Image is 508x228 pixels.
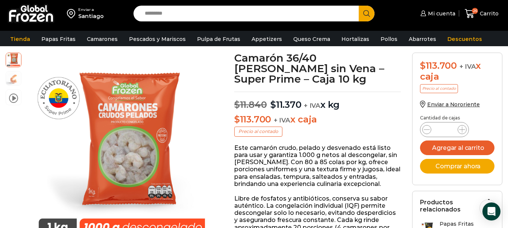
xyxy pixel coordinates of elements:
[359,6,375,21] button: Search button
[419,6,455,21] a: Mi cuenta
[427,101,480,108] span: Enviar a Nororiente
[420,115,494,121] p: Cantidad de cajas
[78,7,104,12] div: Enviar a
[193,32,244,46] a: Pulpa de Frutas
[234,114,271,125] bdi: 113.700
[459,63,476,70] span: + IVA
[420,159,494,174] button: Comprar ahora
[234,99,267,110] bdi: 11.840
[234,127,282,136] p: Precio al contado
[420,60,457,71] bdi: 113.700
[420,199,494,213] h2: Productos relacionados
[420,140,494,155] button: Agregar al carrito
[420,101,480,108] a: Enviar a Nororiente
[78,12,104,20] div: Santiago
[426,10,455,17] span: Mi cuenta
[125,32,190,46] a: Pescados y Mariscos
[83,32,121,46] a: Camarones
[6,71,21,86] span: camaron-sin-cascara
[377,32,401,46] a: Pollos
[338,32,373,46] a: Hortalizas
[234,114,240,125] span: $
[234,144,401,187] p: Este camarón crudo, pelado y desvenado está listo para usar y garantiza 1.000 g netos al desconge...
[420,84,458,93] p: Precio al contado
[6,52,21,67] span: PM04004040
[405,32,440,46] a: Abarrotes
[274,116,290,124] span: + IVA
[234,92,401,110] p: x kg
[478,10,499,17] span: Carrito
[6,32,34,46] a: Tienda
[234,99,240,110] span: $
[304,102,320,109] span: + IVA
[437,124,452,135] input: Product quantity
[38,32,79,46] a: Papas Fritas
[444,32,486,46] a: Descuentos
[234,114,401,125] p: x caja
[270,99,276,110] span: $
[67,7,78,20] img: address-field-icon.svg
[482,202,500,220] div: Open Intercom Messenger
[420,60,426,71] span: $
[472,8,478,14] span: 26
[420,60,494,82] div: x caja
[463,5,500,23] a: 26 Carrito
[234,53,401,84] h1: Camarón 36/40 [PERSON_NAME] sin Vena – Super Prime – Caja 10 kg
[270,99,301,110] bdi: 11.370
[290,32,334,46] a: Queso Crema
[248,32,286,46] a: Appetizers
